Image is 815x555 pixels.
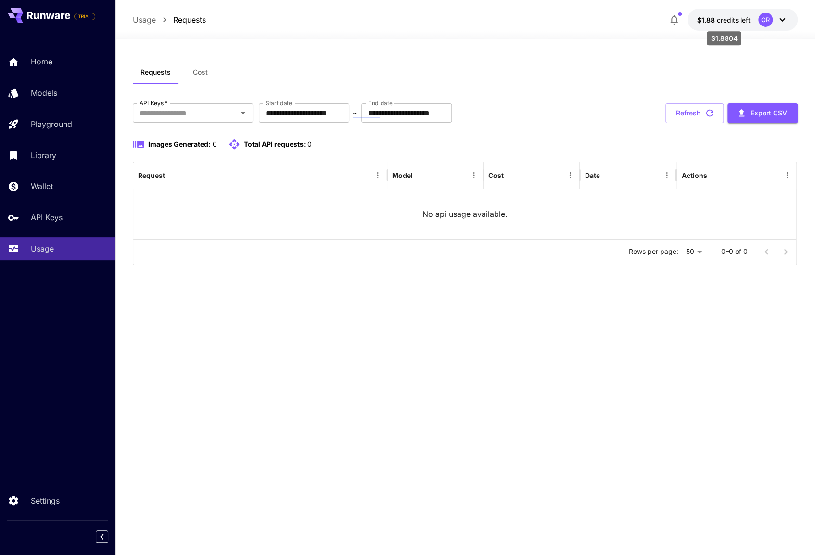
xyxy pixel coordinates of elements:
[371,168,384,182] button: Menu
[727,103,798,123] button: Export CSV
[780,168,794,182] button: Menu
[721,247,747,256] p: 0–0 of 0
[31,212,63,223] p: API Keys
[31,150,56,161] p: Library
[665,103,724,123] button: Refresh
[488,171,504,179] div: Cost
[103,528,115,545] div: Collapse sidebar
[392,171,413,179] div: Model
[422,208,508,220] p: No api usage available.
[140,99,167,107] label: API Keys
[31,118,72,130] p: Playground
[688,9,798,31] button: $1.8804OR
[236,106,250,120] button: Open
[31,243,54,254] p: Usage
[563,168,577,182] button: Menu
[414,168,427,182] button: Sort
[31,495,60,506] p: Settings
[133,14,206,25] nav: breadcrumb
[173,14,206,25] a: Requests
[600,168,614,182] button: Sort
[368,99,392,107] label: End date
[31,56,52,67] p: Home
[96,530,108,543] button: Collapse sidebar
[74,11,95,22] span: Add your payment card to enable full platform functionality.
[707,31,741,45] div: $1.8804
[697,15,751,25] div: $1.8804
[682,245,705,259] div: 50
[717,16,751,24] span: credits left
[628,247,678,256] p: Rows per page:
[244,140,306,148] span: Total API requests:
[467,168,481,182] button: Menu
[75,13,95,20] span: TRIAL
[193,68,208,76] span: Cost
[353,107,358,119] p: ~
[140,68,171,76] span: Requests
[697,16,717,24] span: $1.88
[213,140,217,148] span: 0
[266,99,292,107] label: Start date
[585,171,599,179] div: Date
[31,87,57,99] p: Models
[138,171,165,179] div: Request
[166,168,179,182] button: Sort
[681,171,707,179] div: Actions
[660,168,674,182] button: Menu
[133,14,156,25] a: Usage
[31,180,53,192] p: Wallet
[307,140,312,148] span: 0
[758,13,773,27] div: OR
[148,140,211,148] span: Images Generated:
[505,168,518,182] button: Sort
